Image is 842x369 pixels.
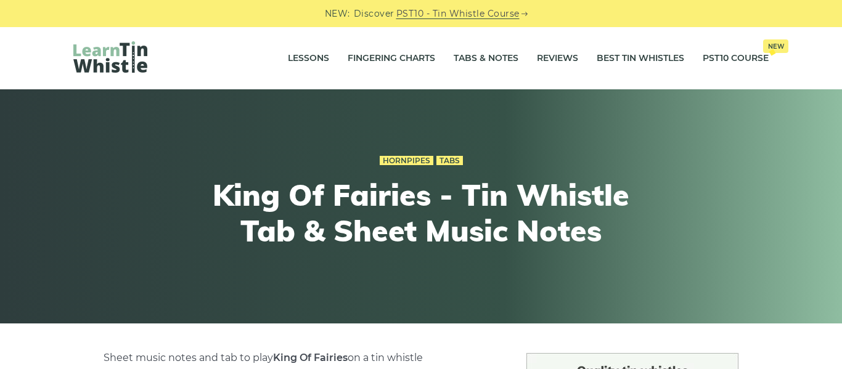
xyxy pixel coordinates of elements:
a: Lessons [288,43,329,74]
a: Best Tin Whistles [597,43,684,74]
strong: King Of Fairies [273,352,348,363]
h1: King Of Fairies - Tin Whistle Tab & Sheet Music Notes [194,177,648,248]
a: Reviews [537,43,578,74]
a: PST10 CourseNew [703,43,769,74]
span: New [763,39,788,53]
a: Hornpipes [380,156,433,166]
a: Tabs [436,156,463,166]
img: LearnTinWhistle.com [73,41,147,73]
a: Tabs & Notes [454,43,518,74]
a: Fingering Charts [348,43,435,74]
